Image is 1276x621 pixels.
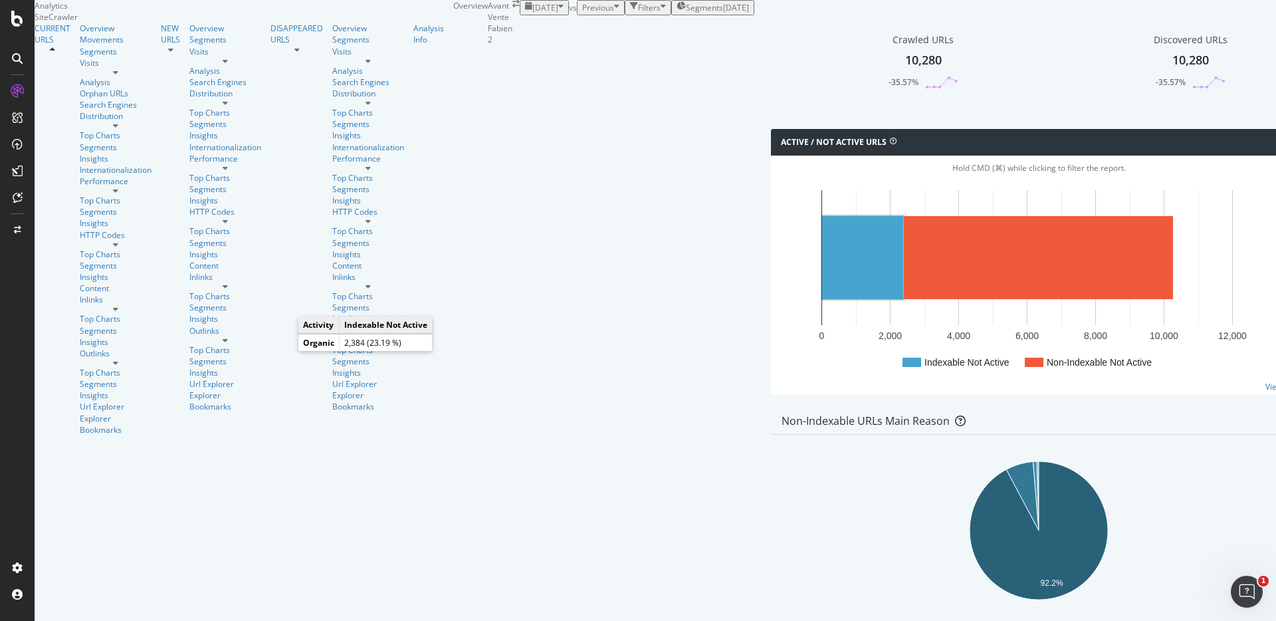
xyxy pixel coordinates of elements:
[332,23,404,34] div: Overview
[1156,76,1186,88] div: -35.57%
[80,325,152,336] a: Segments
[80,390,152,401] div: Insights
[332,46,404,57] div: Visits
[332,153,404,164] a: Performance
[80,348,152,359] a: Outlinks
[889,76,918,88] div: -35.57%
[80,413,152,435] div: Explorer Bookmarks
[332,367,404,378] a: Insights
[80,57,152,68] div: Visits
[80,378,152,390] a: Segments
[298,316,340,334] td: Activity
[332,142,404,153] a: Internationalization
[189,313,261,324] div: Insights
[80,249,152,260] a: Top Charts
[80,142,152,153] div: Segments
[80,130,152,141] a: Top Charts
[1231,576,1263,608] iframe: Intercom live chat
[189,249,261,260] a: Insights
[189,390,261,412] a: Explorer Bookmarks
[80,260,152,271] a: Segments
[569,2,577,13] span: vs
[189,172,261,184] a: Top Charts
[1172,52,1209,69] div: 10,280
[332,260,404,271] div: Content
[80,336,152,348] a: Insights
[332,65,404,76] div: Analysis
[1218,330,1247,341] text: 12,000
[332,130,404,141] div: Insights
[332,390,404,412] div: Explorer Bookmarks
[332,237,404,249] div: Segments
[189,88,261,99] a: Distribution
[189,107,261,118] div: Top Charts
[80,313,152,324] div: Top Charts
[35,23,70,45] div: CURRENT URLS
[80,367,152,378] div: Top Charts
[80,206,152,217] a: Segments
[80,76,152,88] a: Analysis
[332,378,404,390] a: Url Explorer
[189,206,261,217] a: HTTP Codes
[332,356,404,367] a: Segments
[332,206,404,217] a: HTTP Codes
[189,142,261,153] a: Internationalization
[332,313,404,324] a: Insights
[80,195,152,206] div: Top Charts
[332,195,404,206] a: Insights
[189,291,261,302] div: Top Charts
[80,401,152,412] div: Url Explorer
[189,271,261,283] a: Inlinks
[189,260,261,271] div: Content
[332,302,404,313] a: Segments
[80,46,152,57] a: Segments
[1015,330,1039,341] text: 6,000
[332,34,404,45] a: Segments
[35,11,453,23] div: SiteCrawler
[189,344,261,356] a: Top Charts
[413,23,444,45] a: Analysis Info
[189,302,261,313] div: Segments
[189,23,261,34] a: Overview
[189,237,261,249] a: Segments
[80,23,152,34] a: Overview
[80,294,152,305] a: Inlinks
[189,184,261,195] div: Segments
[952,162,1126,174] span: Hold CMD (⌘) while clicking to filter the report.
[332,271,404,283] a: Inlinks
[947,330,970,341] text: 4,000
[80,176,152,187] a: Performance
[189,118,261,130] div: Segments
[80,229,152,241] a: HTTP Codes
[332,225,404,237] div: Top Charts
[189,325,261,336] a: Outlinks
[80,217,152,229] a: Insights
[189,34,261,45] div: Segments
[80,99,137,110] a: Search Engines
[723,2,749,13] div: [DATE]
[332,172,404,184] a: Top Charts
[189,225,261,237] a: Top Charts
[332,118,404,130] div: Segments
[189,378,261,390] a: Url Explorer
